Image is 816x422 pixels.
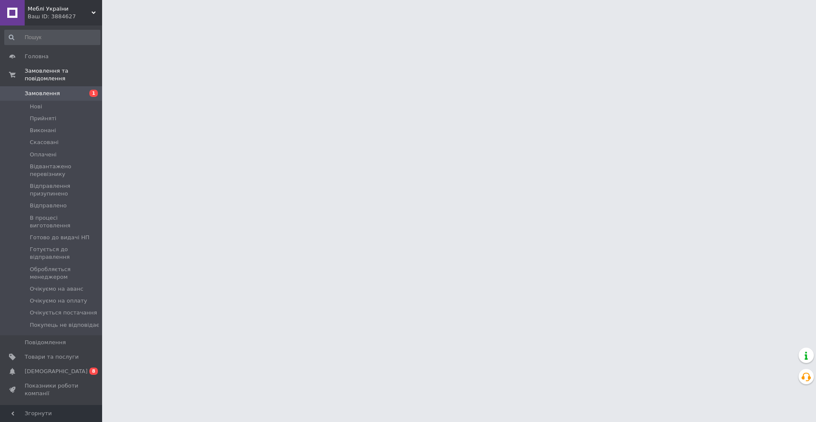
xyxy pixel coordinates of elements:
[25,67,102,82] span: Замовлення та повідомлення
[30,309,97,317] span: Очікується постачання
[25,90,60,97] span: Замовлення
[25,382,79,397] span: Показники роботи компанії
[30,234,89,241] span: Готово до видачі НП
[28,13,102,20] div: Ваш ID: 3884627
[30,127,56,134] span: Виконані
[30,285,83,293] span: Очікуємо на аванс
[30,321,99,329] span: Покупець не відповідає
[30,182,100,198] span: Відправлення призупинено
[30,214,100,229] span: В процесі виготовлення
[25,368,88,375] span: [DEMOGRAPHIC_DATA]
[89,90,98,97] span: 1
[30,297,87,305] span: Очікуємо на оплату
[30,202,67,210] span: Відправлено
[25,353,79,361] span: Товари та послуги
[28,5,91,13] span: Меблі України
[25,53,49,60] span: Головна
[25,405,47,412] span: Відгуки
[30,115,56,122] span: Прийняті
[30,163,100,178] span: Відвантажено перевізнику
[30,103,42,110] span: Нові
[30,151,57,159] span: Оплачені
[89,368,98,375] span: 8
[25,339,66,346] span: Повідомлення
[30,266,100,281] span: Обробляється менеджером
[30,246,100,261] span: Готується до відправлення
[30,139,59,146] span: Скасовані
[4,30,100,45] input: Пошук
